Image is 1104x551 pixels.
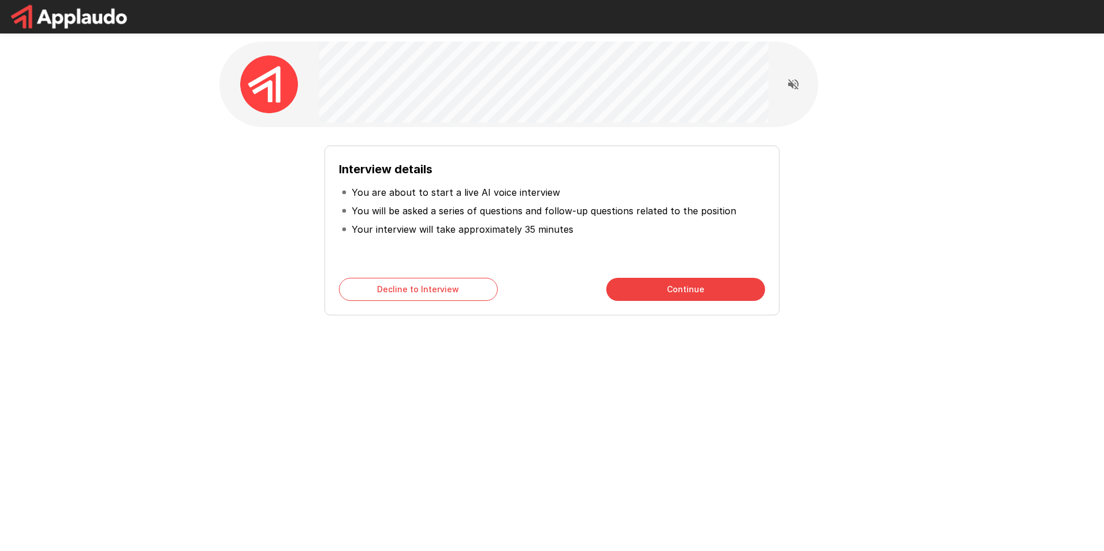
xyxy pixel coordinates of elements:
button: Continue [606,278,765,301]
p: You will be asked a series of questions and follow-up questions related to the position [352,204,736,218]
b: Interview details [339,162,432,176]
button: Read questions aloud [782,73,805,96]
p: Your interview will take approximately 35 minutes [352,222,573,236]
p: You are about to start a live AI voice interview [352,185,560,199]
img: applaudo_avatar.png [240,55,298,113]
button: Decline to Interview [339,278,498,301]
